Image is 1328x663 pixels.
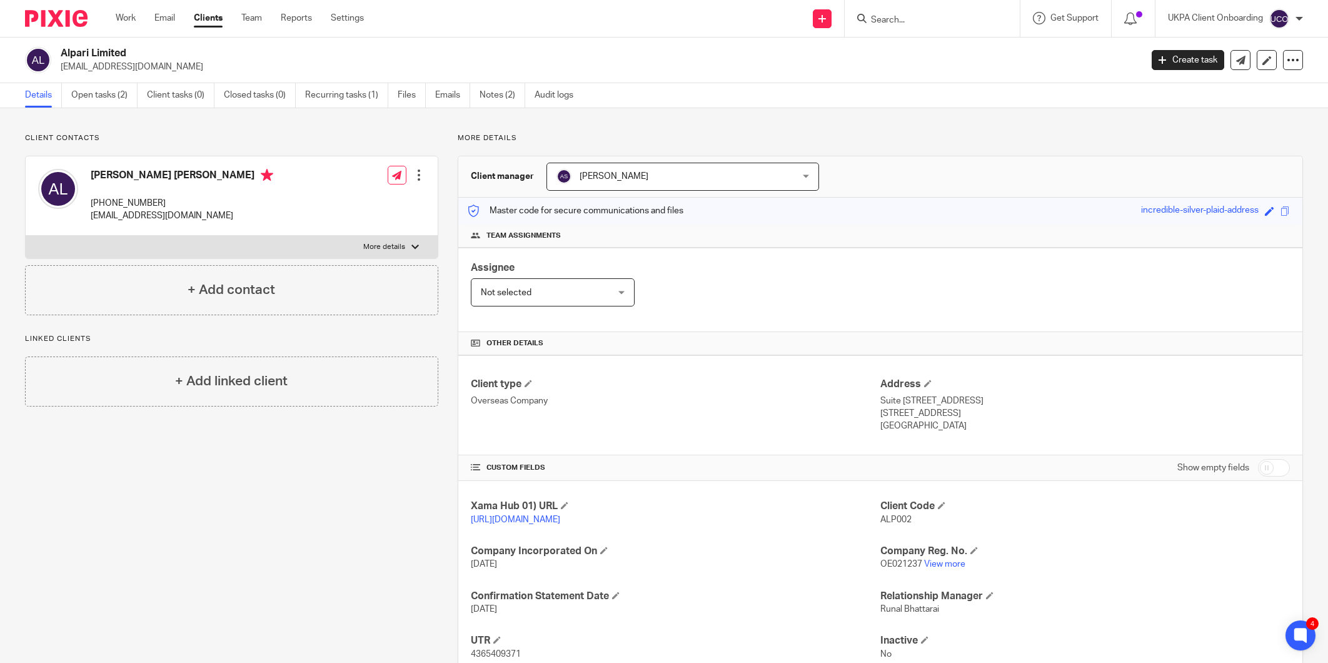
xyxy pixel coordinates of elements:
[880,515,912,524] span: ALP002
[1306,617,1319,630] div: 4
[880,395,1290,407] p: Suite [STREET_ADDRESS]
[458,133,1303,143] p: More details
[154,12,175,24] a: Email
[1269,9,1289,29] img: svg%3E
[1141,204,1259,218] div: incredible-silver-plaid-address
[471,605,497,614] span: [DATE]
[175,372,288,391] h4: + Add linked client
[331,12,364,24] a: Settings
[261,169,273,181] i: Primary
[398,83,426,108] a: Files
[116,12,136,24] a: Work
[880,590,1290,603] h4: Relationship Manager
[471,650,521,659] span: 4365409371
[25,47,51,73] img: svg%3E
[580,172,648,181] span: [PERSON_NAME]
[924,560,965,569] a: View more
[25,133,438,143] p: Client contacts
[38,169,78,209] img: svg%3E
[471,395,880,407] p: Overseas Company
[61,47,918,60] h2: Alpari Limited
[880,378,1290,391] h4: Address
[880,560,922,569] span: OE021237
[241,12,262,24] a: Team
[1168,12,1263,24] p: UKPA Client Onboarding
[1177,462,1249,474] label: Show empty fields
[188,280,275,300] h4: + Add contact
[880,634,1290,647] h4: Inactive
[25,10,88,27] img: Pixie
[471,378,880,391] h4: Client type
[471,515,560,524] a: [URL][DOMAIN_NAME]
[91,169,273,185] h4: [PERSON_NAME] [PERSON_NAME]
[880,650,892,659] span: No
[471,634,880,647] h4: UTR
[471,263,515,273] span: Assignee
[194,12,223,24] a: Clients
[880,420,1290,432] p: [GEOGRAPHIC_DATA]
[486,338,543,348] span: Other details
[481,288,531,297] span: Not selected
[471,545,880,558] h4: Company Incorporated On
[471,500,880,513] h4: Xama Hub 01) URL
[480,83,525,108] a: Notes (2)
[471,463,880,473] h4: CUSTOM FIELDS
[556,169,571,184] img: svg%3E
[1050,14,1099,23] span: Get Support
[224,83,296,108] a: Closed tasks (0)
[471,590,880,603] h4: Confirmation Statement Date
[281,12,312,24] a: Reports
[471,560,497,569] span: [DATE]
[880,605,939,614] span: Runal Bhattarai
[25,83,62,108] a: Details
[880,407,1290,420] p: [STREET_ADDRESS]
[486,231,561,241] span: Team assignments
[880,545,1290,558] h4: Company Reg. No.
[305,83,388,108] a: Recurring tasks (1)
[91,197,273,210] p: [PHONE_NUMBER]
[61,61,1133,73] p: [EMAIL_ADDRESS][DOMAIN_NAME]
[880,500,1290,513] h4: Client Code
[71,83,138,108] a: Open tasks (2)
[471,170,534,183] h3: Client manager
[1152,50,1224,70] a: Create task
[435,83,470,108] a: Emails
[870,15,982,26] input: Search
[25,334,438,344] p: Linked clients
[535,83,583,108] a: Audit logs
[363,242,405,252] p: More details
[468,205,683,217] p: Master code for secure communications and files
[147,83,214,108] a: Client tasks (0)
[91,210,273,222] p: [EMAIL_ADDRESS][DOMAIN_NAME]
